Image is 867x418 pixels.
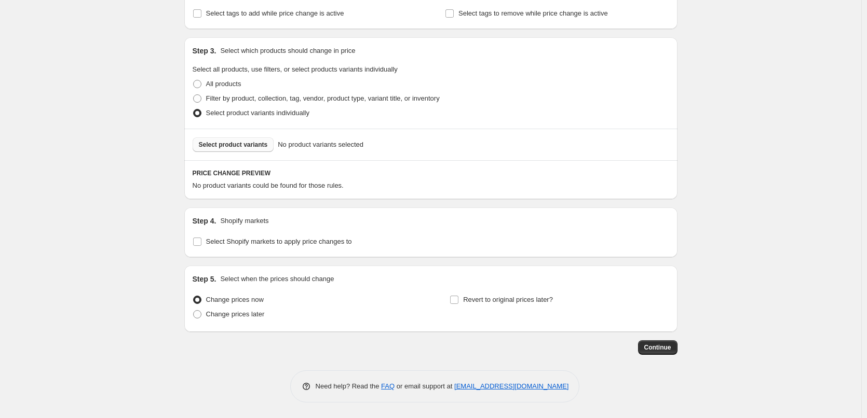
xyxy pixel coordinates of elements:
[638,340,678,355] button: Continue
[206,296,264,303] span: Change prices now
[278,140,363,150] span: No product variants selected
[193,274,216,284] h2: Step 5.
[206,94,440,102] span: Filter by product, collection, tag, vendor, product type, variant title, or inventory
[206,80,241,88] span: All products
[644,343,671,352] span: Continue
[220,46,355,56] p: Select which products should change in price
[206,109,309,117] span: Select product variants individually
[199,141,268,149] span: Select product variants
[454,382,568,390] a: [EMAIL_ADDRESS][DOMAIN_NAME]
[193,216,216,226] h2: Step 4.
[381,382,395,390] a: FAQ
[193,137,274,152] button: Select product variants
[220,274,334,284] p: Select when the prices should change
[395,382,454,390] span: or email support at
[316,382,382,390] span: Need help? Read the
[206,310,265,318] span: Change prices later
[206,9,344,17] span: Select tags to add while price change is active
[193,65,398,73] span: Select all products, use filters, or select products variants individually
[458,9,608,17] span: Select tags to remove while price change is active
[463,296,553,303] span: Revert to original prices later?
[206,238,352,245] span: Select Shopify markets to apply price changes to
[193,169,669,177] h6: PRICE CHANGE PREVIEW
[193,46,216,56] h2: Step 3.
[220,216,268,226] p: Shopify markets
[193,182,344,189] span: No product variants could be found for those rules.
